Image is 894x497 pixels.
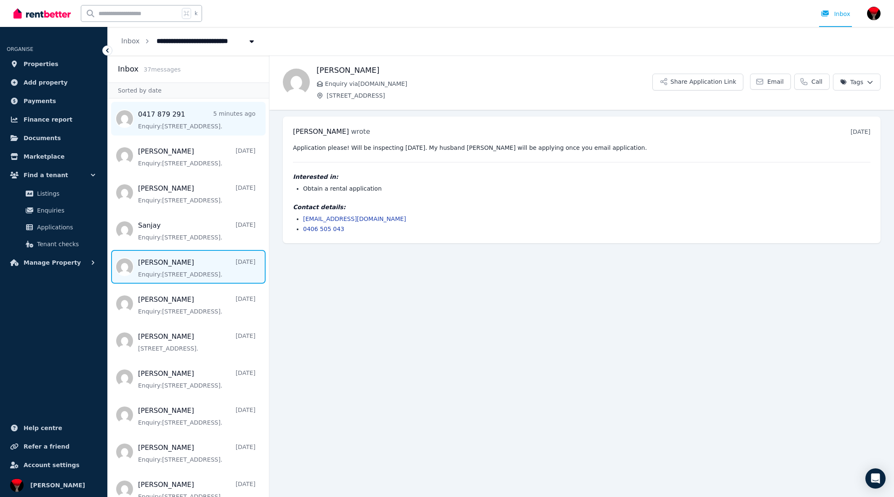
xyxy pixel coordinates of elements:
[812,77,822,86] span: Call
[7,148,101,165] a: Marketplace
[303,184,870,193] li: Obtain a rental application
[144,66,181,73] span: 37 message s
[293,203,870,211] h4: Contact details:
[118,63,138,75] h2: Inbox
[121,37,140,45] a: Inbox
[7,46,33,52] span: ORGANISE
[293,144,870,152] pre: Application please! Will be inspecting [DATE]. My husband [PERSON_NAME] will be applying once you...
[13,7,71,20] img: RentBetter
[750,74,791,90] a: Email
[37,189,94,199] span: Listings
[138,258,255,279] a: [PERSON_NAME][DATE]Enquiry:[STREET_ADDRESS].
[7,130,101,146] a: Documents
[24,423,62,433] span: Help centre
[10,236,97,252] a: Tenant checks
[303,215,406,222] a: [EMAIL_ADDRESS][DOMAIN_NAME]
[37,239,94,249] span: Tenant checks
[138,221,255,242] a: Sanjay[DATE]Enquiry:[STREET_ADDRESS].
[138,369,255,390] a: [PERSON_NAME][DATE]Enquiry:[STREET_ADDRESS].
[24,460,80,470] span: Account settings
[138,406,255,427] a: [PERSON_NAME][DATE]Enquiry:[STREET_ADDRESS].
[767,77,784,86] span: Email
[138,443,255,464] a: [PERSON_NAME][DATE]Enquiry:[STREET_ADDRESS].
[7,167,101,183] button: Find a tenant
[138,183,255,205] a: [PERSON_NAME][DATE]Enquiry:[STREET_ADDRESS].
[138,332,255,353] a: [PERSON_NAME][DATE][STREET_ADDRESS].
[351,128,370,136] span: wrote
[24,133,61,143] span: Documents
[138,295,255,316] a: [PERSON_NAME][DATE]Enquiry:[STREET_ADDRESS].
[10,185,97,202] a: Listings
[7,93,101,109] a: Payments
[10,202,97,219] a: Enquiries
[194,10,197,17] span: k
[325,80,652,88] span: Enquiry via [DOMAIN_NAME]
[24,441,69,452] span: Refer a friend
[24,114,72,125] span: Finance report
[30,480,85,490] span: [PERSON_NAME]
[865,468,886,489] div: Open Intercom Messenger
[293,128,349,136] span: [PERSON_NAME]
[327,91,652,100] span: [STREET_ADDRESS]
[794,74,830,90] a: Call
[7,111,101,128] a: Finance report
[317,64,652,76] h1: [PERSON_NAME]
[37,205,94,215] span: Enquiries
[303,226,344,232] a: 0406 505 043
[10,219,97,236] a: Applications
[10,478,24,492] img: Paul Levrier
[7,74,101,91] a: Add property
[7,254,101,271] button: Manage Property
[833,74,881,90] button: Tags
[24,96,56,106] span: Payments
[840,78,863,86] span: Tags
[821,10,850,18] div: Inbox
[7,457,101,473] a: Account settings
[108,82,269,98] div: Sorted by date
[7,56,101,72] a: Properties
[24,258,81,268] span: Manage Property
[283,69,310,96] img: SUSAN Sarayeldin
[24,170,68,180] span: Find a tenant
[24,151,64,162] span: Marketplace
[7,438,101,455] a: Refer a friend
[24,77,68,88] span: Add property
[24,59,59,69] span: Properties
[7,420,101,436] a: Help centre
[851,128,870,135] time: [DATE]
[138,109,255,130] a: 0417 879 2915 minutes agoEnquiry:[STREET_ADDRESS].
[652,74,743,90] button: Share Application Link
[138,146,255,167] a: [PERSON_NAME][DATE]Enquiry:[STREET_ADDRESS].
[108,27,269,56] nav: Breadcrumb
[37,222,94,232] span: Applications
[293,173,870,181] h4: Interested in:
[867,7,881,20] img: Paul Levrier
